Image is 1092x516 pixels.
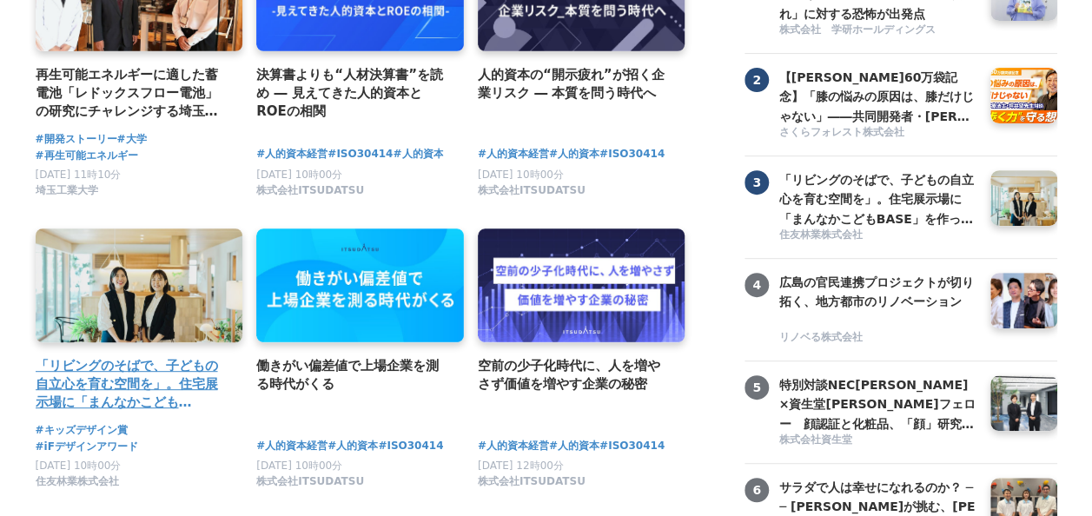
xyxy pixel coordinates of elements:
span: 5 [745,375,769,400]
a: #人的資本経営 [478,438,549,454]
a: #ISO30414 [599,438,665,454]
a: 再生可能エネルギーに適した蓄電池「レドックスフロー電池」の研究にチャレンジする埼玉工業大学 [36,65,229,122]
a: 株式会社ITSUDATSU [256,480,364,492]
a: #ISO30414 [378,438,443,454]
h3: 広島の官民連携プロジェクトが切り拓く、地方都市のリノベーション [779,273,977,312]
h3: 「リビングのそばで、子どもの自立心を育む空間を」。住宅展示場に「まんなかこどもBASE」を作った２人の女性社員 [779,170,977,228]
a: #人的資本経営 [256,438,328,454]
span: [DATE] 12時00分 [478,460,564,472]
a: #人的資本 [393,146,443,162]
a: 株式会社資生堂 [779,433,977,449]
a: 埼玉工業大学 [36,189,98,201]
span: 4 [745,273,769,297]
span: 株式会社資生堂 [779,433,852,447]
a: 空前の少子化時代に、人を増やさず価値を増やす企業の秘密 [478,356,672,394]
span: 住友林業株式会社 [36,474,119,489]
a: 株式会社ITSUDATSU [256,189,364,201]
a: 広島の官民連携プロジェクトが切り拓く、地方都市のリノベーション [779,273,977,328]
a: 決算書よりも“人材決算書”を読め ― 見えてきた人的資本とROEの相関 [256,65,450,122]
span: 株式会社ITSUDATSU [256,183,364,198]
span: [DATE] 10時00分 [36,460,122,472]
a: #人的資本 [549,146,599,162]
span: 2 [745,68,769,92]
span: 埼玉工業大学 [36,183,98,198]
span: さくらフォレスト株式会社 [779,125,904,140]
a: 住友林業株式会社 [36,480,119,492]
span: [DATE] 11時10分 [36,169,122,181]
span: [DATE] 10時00分 [478,169,564,181]
a: #人的資本経営 [256,146,328,162]
a: 【[PERSON_NAME]60万袋記念】「膝の悩みの原因は、膝だけじゃない」――共同開発者・[PERSON_NAME]先生と語る、"歩く力"を守る想い【共同開発者対談】 [779,68,977,123]
h3: 【[PERSON_NAME]60万袋記念】「膝の悩みの原因は、膝だけじゃない」――共同開発者・[PERSON_NAME]先生と語る、"歩く力"を守る想い【共同開発者対談】 [779,68,977,126]
span: リノベる株式会社 [779,330,863,345]
a: 「リビングのそばで、子どもの自立心を育む空間を」。住宅展示場に「まんなかこどもBASE」を作った２人の女性社員 [36,356,229,413]
a: さくらフォレスト株式会社 [779,125,977,142]
a: 特別対談NEC[PERSON_NAME]×資生堂[PERSON_NAME]フェロー 顔認証と化粧品、「顔」研究の世界の頂点から見える[PERSON_NAME] ～骨格や瞳、変化しない顔と たるみ... [779,375,977,431]
a: #大学 [117,131,147,148]
span: 株式会社ITSUDATSU [478,474,586,489]
a: 働きがい偏差値で上場企業を測る時代がくる [256,356,450,394]
span: [DATE] 10時00分 [256,460,342,472]
a: #ISO30414 [599,146,665,162]
h3: 特別対談NEC[PERSON_NAME]×資生堂[PERSON_NAME]フェロー 顔認証と化粧品、「顔」研究の世界の頂点から見える[PERSON_NAME] ～骨格や瞳、変化しない顔と たるみ... [779,375,977,433]
a: #ISO30414 [328,146,393,162]
span: 住友林業株式会社 [779,228,863,242]
span: [DATE] 10時00分 [256,169,342,181]
a: 株式会社ITSUDATSU [478,480,586,492]
a: #人的資本経営 [478,146,549,162]
a: リノベる株式会社 [779,330,977,347]
a: #再生可能エネルギー [36,148,138,164]
a: 「リビングのそばで、子どもの自立心を育む空間を」。住宅展示場に「まんなかこどもBASE」を作った２人の女性社員 [779,170,977,226]
a: #人的資本 [328,438,378,454]
span: 株式会社 学研ホールディングス [779,23,936,37]
a: #キッズデザイン賞 [36,422,128,439]
a: #開発ストーリー [36,131,117,148]
span: 株式会社ITSUDATSU [478,183,586,198]
a: 人的資本の“開示疲れ”が招く企業リスク ― 本質を問う時代へ [478,65,672,103]
span: 3 [745,170,769,195]
span: 株式会社ITSUDATSU [256,474,364,489]
a: 株式会社 学研ホールディングス [779,23,977,39]
a: 株式会社ITSUDATSU [478,189,586,201]
a: #iFデザインアワード [36,439,138,455]
a: 住友林業株式会社 [779,228,977,244]
a: #人的資本 [549,438,599,454]
span: 6 [745,478,769,502]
